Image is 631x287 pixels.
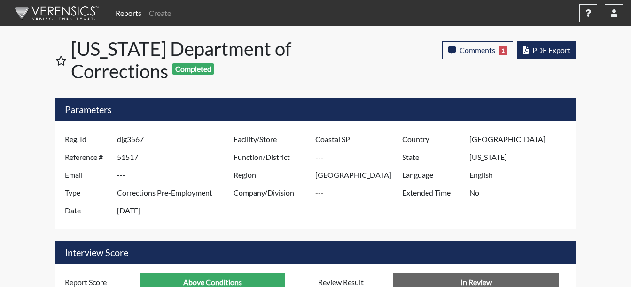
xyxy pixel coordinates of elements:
[226,184,316,202] label: Company/Division
[117,202,236,219] input: ---
[532,45,570,54] span: PDF Export
[117,184,236,202] input: ---
[58,202,117,219] label: Date
[315,184,405,202] input: ---
[499,46,507,55] span: 1
[469,130,573,148] input: ---
[58,148,117,166] label: Reference #
[315,130,405,148] input: ---
[172,63,214,75] span: Completed
[226,166,316,184] label: Region
[226,148,316,166] label: Function/District
[395,184,469,202] label: Extended Time
[395,130,469,148] label: Country
[315,166,405,184] input: ---
[517,41,576,59] button: PDF Export
[58,166,117,184] label: Email
[145,4,175,23] a: Create
[395,166,469,184] label: Language
[442,41,513,59] button: Comments1
[460,45,495,54] span: Comments
[55,241,576,264] h5: Interview Score
[117,148,236,166] input: ---
[395,148,469,166] label: State
[55,98,576,121] h5: Parameters
[112,4,145,23] a: Reports
[315,148,405,166] input: ---
[71,38,317,83] h1: [US_STATE] Department of Corrections
[58,184,117,202] label: Type
[117,130,236,148] input: ---
[226,130,316,148] label: Facility/Store
[469,184,573,202] input: ---
[469,166,573,184] input: ---
[469,148,573,166] input: ---
[117,166,236,184] input: ---
[58,130,117,148] label: Reg. Id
